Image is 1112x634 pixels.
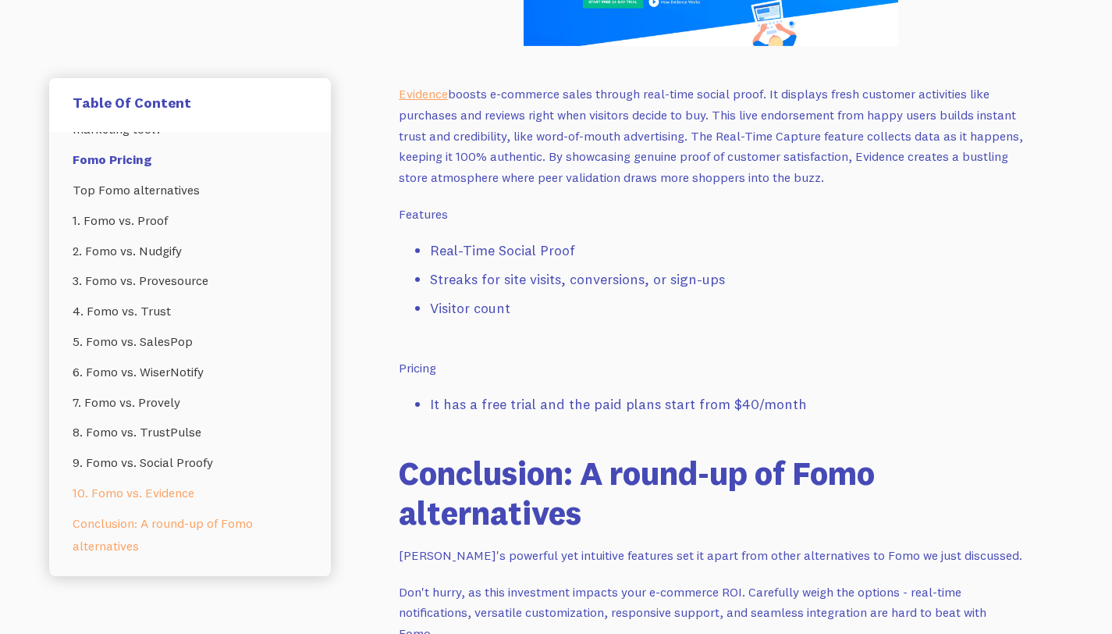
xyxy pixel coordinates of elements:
a: 9. Fomo vs. Social Proofy [73,447,307,478]
li: Streaks for site visits, conversions, or sign-ups [430,269,1023,291]
p: Pricing [399,358,1023,379]
a: 2. Fomo vs. Nudgify [73,236,307,266]
a: 1. Fomo vs. Proof [73,205,307,236]
p: [PERSON_NAME]'s powerful yet intuitive features set it apart from other alternatives to Fomo we j... [399,545,1023,566]
a: Fomo Pricing [73,144,307,175]
a: 6. Fomo vs. WiserNotify [73,357,307,387]
a: 7. Fomo vs. Provely [73,387,307,418]
a: 3. Fomo vs. Provesource [73,265,307,296]
a: 8. Fomo vs. TrustPulse [73,417,307,447]
a: 5. Fomo vs. SalesPop [73,326,307,357]
h2: Conclusion: A round-up of Fomo alternatives [399,454,1023,532]
strong: Fomo Pricing [73,151,152,167]
a: Evidence [399,86,448,102]
li: Visitor count [430,297,1023,320]
li: It has a free trial and the paid plans start from $40/month [430,394,1023,416]
p: boosts e-commerce sales through real-time social proof. It displays fresh customer activities lik... [399,84,1023,187]
a: Conclusion: A round-up of Fomo alternatives [73,508,307,561]
a: 10. Fomo vs. Evidence [73,478,307,508]
p: Features [399,204,1023,225]
h5: Table Of Content [73,94,307,112]
li: Real-Time Social Proof [430,240,1023,262]
a: Top Fomo alternatives [73,175,307,205]
a: 4. Fomo vs. Trust [73,296,307,326]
